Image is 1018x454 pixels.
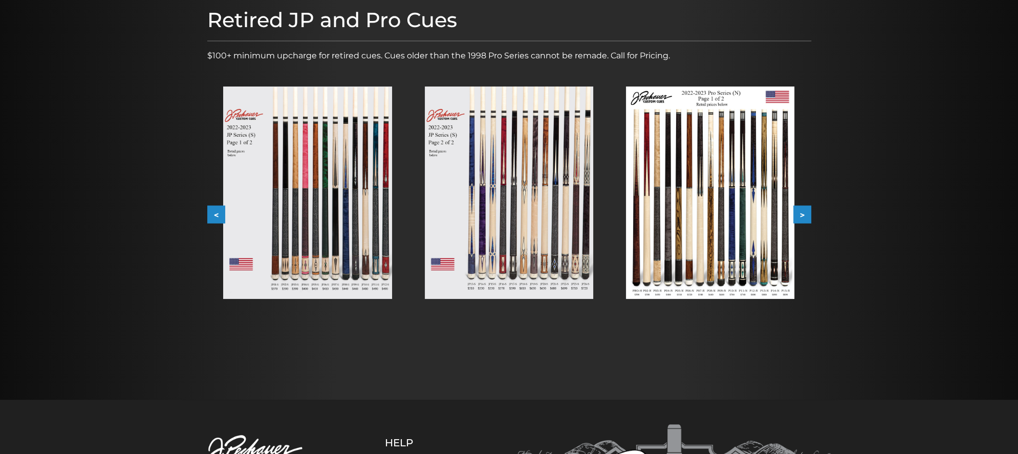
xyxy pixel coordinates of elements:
div: Carousel Navigation [207,206,811,224]
h5: Help [385,437,464,449]
h1: Retired JP and Pro Cues [207,8,811,32]
button: > [793,206,811,224]
p: $100+ minimum upcharge for retired cues. Cues older than the 1998 Pro Series cannot be remade. Ca... [207,50,811,62]
button: < [207,206,225,224]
